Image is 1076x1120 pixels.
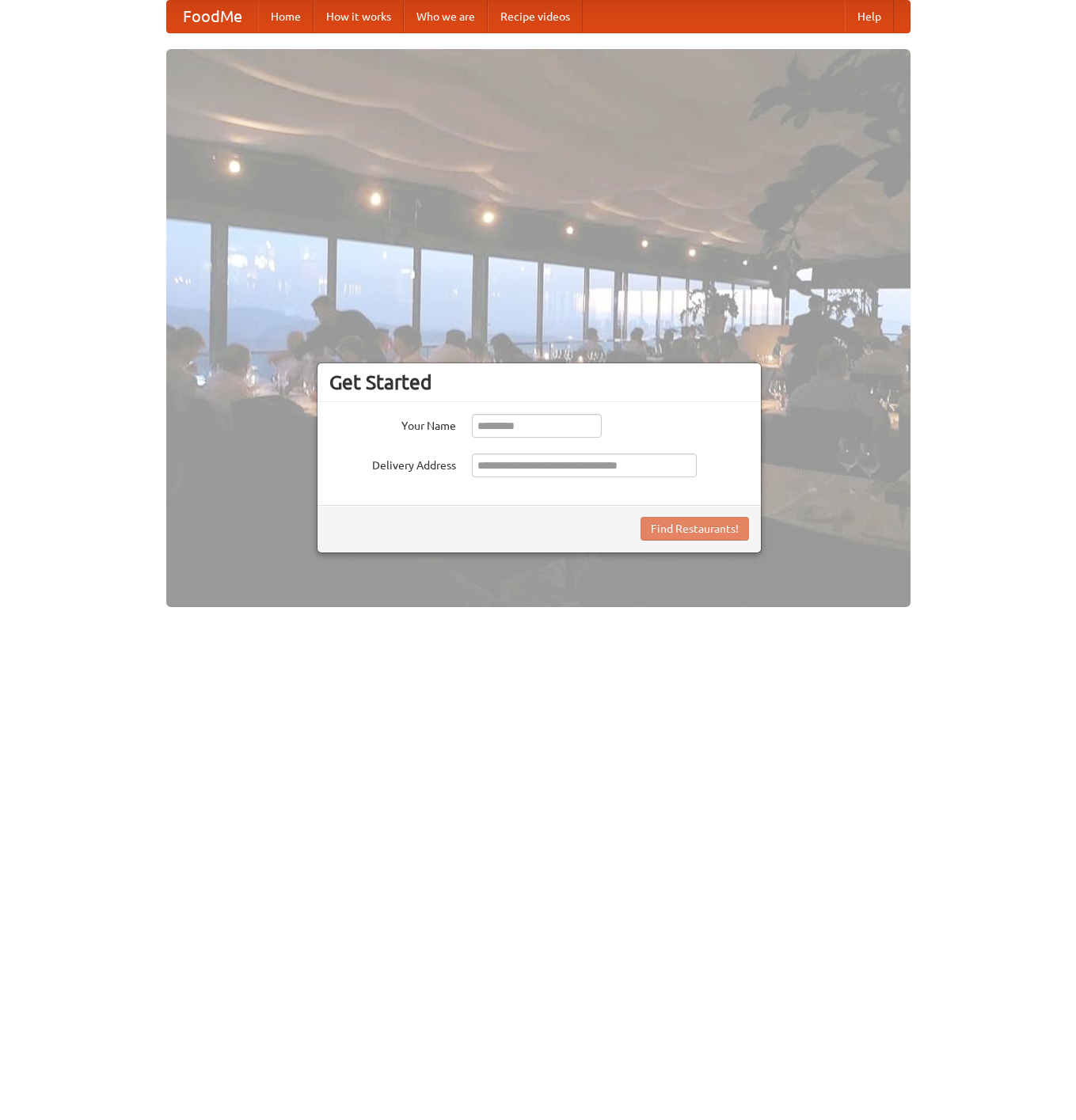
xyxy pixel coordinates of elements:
[258,1,314,32] a: Home
[845,1,894,32] a: Help
[404,1,488,32] a: Who we are
[641,517,749,541] button: Find Restaurants!
[488,1,583,32] a: Recipe videos
[167,1,258,32] a: FoodMe
[329,370,749,394] h3: Get Started
[329,414,456,434] label: Your Name
[314,1,404,32] a: How it works
[329,454,456,473] label: Delivery Address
